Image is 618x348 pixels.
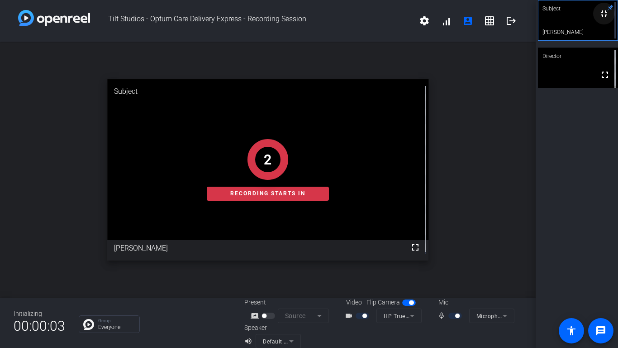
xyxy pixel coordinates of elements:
[484,15,495,26] mat-icon: grid_on
[345,310,356,321] mat-icon: videocam_outline
[419,15,430,26] mat-icon: settings
[595,325,606,336] mat-icon: message
[83,319,94,330] img: Chat Icon
[98,319,135,323] p: Group
[435,10,457,32] button: signal_cellular_alt
[599,69,610,80] mat-icon: fullscreen
[462,15,473,26] mat-icon: account_box
[264,150,271,170] div: 2
[346,298,362,307] span: Video
[244,336,255,347] mat-icon: volume_up
[98,324,135,330] p: Everyone
[538,48,618,65] div: Director
[599,8,609,19] mat-icon: fullscreen_exit
[437,310,448,321] mat-icon: mic_none
[244,298,335,307] div: Present
[244,323,299,333] div: Speaker
[90,10,414,32] span: Tilt Studios - Optum Care Delivery Express - Recording Session
[366,298,400,307] span: Flip Camera
[506,15,517,26] mat-icon: logout
[107,79,428,104] div: Subject
[207,187,329,201] div: Recording starts in
[566,325,577,336] mat-icon: accessibility
[429,298,520,307] div: Mic
[251,310,261,321] mat-icon: screen_share_outline
[14,309,65,319] div: Initializing
[14,315,65,337] span: 00:00:03
[18,10,90,26] img: white-gradient.svg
